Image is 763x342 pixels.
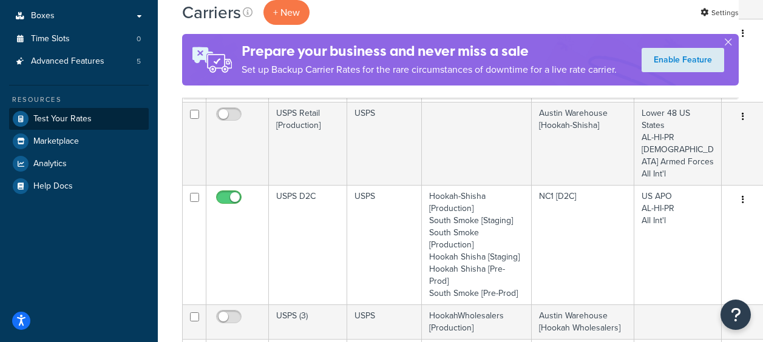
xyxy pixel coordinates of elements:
[634,185,722,304] td: US APO AL-HI-PR All Int'l
[31,11,55,21] span: Boxes
[33,136,79,147] span: Marketplace
[9,153,149,175] a: Analytics
[242,61,617,78] p: Set up Backup Carrier Rates for the rare circumstances of downtime for a live rate carrier.
[532,185,634,304] td: NC1 [D2C]
[422,304,532,339] td: HookahWholesalers [Production]
[532,304,634,339] td: Austin Warehouse [Hookah Wholesalers]
[9,5,149,27] a: Boxes
[31,34,70,44] span: Time Slots
[182,1,241,24] h1: Carriers
[33,114,92,124] span: Test Your Rates
[422,185,532,304] td: Hookah-Shisha [Production] South Smoke [Staging] South Smoke [Production] Hookah Shisha [Staging]...
[9,28,149,50] li: Time Slots
[9,130,149,152] a: Marketplace
[31,56,104,67] span: Advanced Features
[9,50,149,73] a: Advanced Features 5
[33,181,73,192] span: Help Docs
[721,300,751,330] button: Open Resource Center
[532,102,634,185] td: Austin Warehouse [Hookah-Shisha]
[700,4,739,21] a: Settings
[269,185,347,304] td: USPS D2C
[347,304,422,339] td: USPS
[9,175,149,197] a: Help Docs
[9,95,149,105] div: Resources
[9,50,149,73] li: Advanced Features
[137,34,141,44] span: 0
[9,28,149,50] a: Time Slots 0
[137,56,141,67] span: 5
[347,185,422,304] td: USPS
[642,48,724,72] a: Enable Feature
[242,41,617,61] h4: Prepare your business and never miss a sale
[33,159,67,169] span: Analytics
[269,304,347,339] td: USPS (3)
[182,34,242,85] img: ad-rules-rateshop-fe6ec290ccb7230408bd80ed9643f0289d75e0ffd9eb532fc0e269fcd187b520.png
[269,102,347,185] td: USPS Retail [Production]
[634,102,722,185] td: Lower 48 US States AL-HI-PR [DEMOGRAPHIC_DATA] Armed Forces All Int'l
[347,102,422,185] td: USPS
[9,108,149,130] a: Test Your Rates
